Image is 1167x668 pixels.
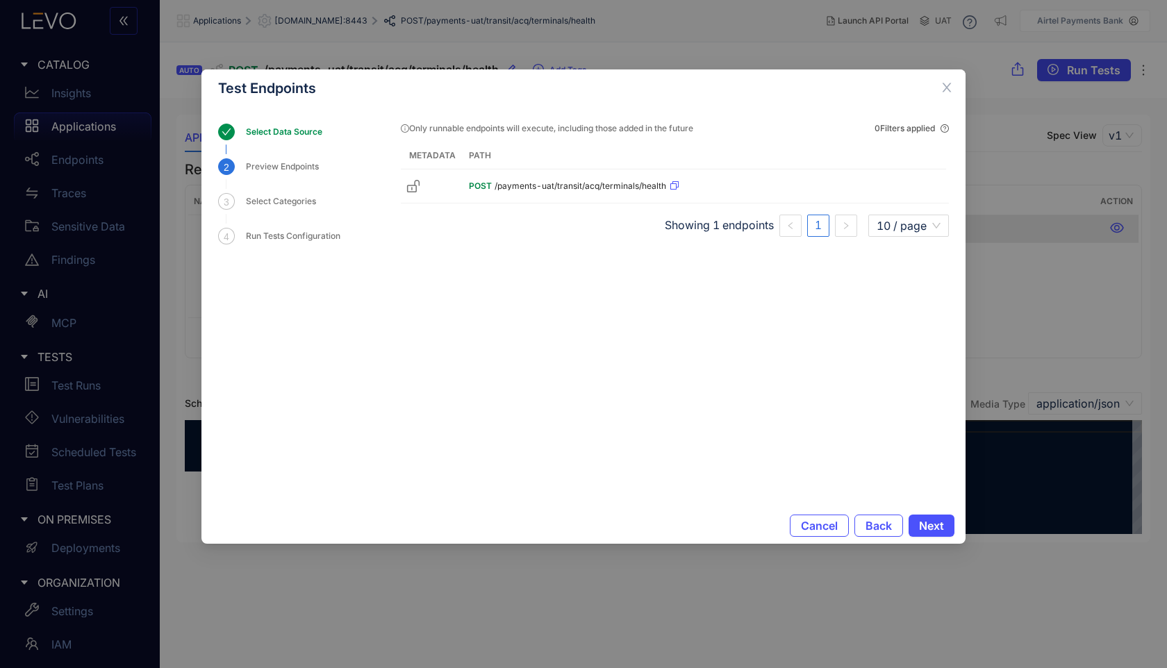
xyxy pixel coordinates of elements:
[401,142,463,169] th: metadata
[807,215,829,237] li: 1
[665,215,774,237] li: Showing 1 endpoints
[218,193,401,226] div: 3Select Categories
[218,158,401,192] div: 2Preview Endpoints
[218,81,949,96] div: Test Endpoints
[779,215,802,237] li: Previous Page
[941,81,953,94] span: close
[246,193,324,210] div: Select Categories
[835,215,857,237] button: right
[224,197,229,208] span: 3
[218,228,401,261] div: 4Run Tests Configuration
[224,162,229,173] span: 2
[469,181,492,191] span: POST
[495,181,666,191] span: /payments-uat/transit/acq/terminals/health
[246,124,331,140] div: Select Data Source
[801,519,838,532] span: Cancel
[246,158,327,175] div: Preview Endpoints
[835,215,857,237] li: Next Page
[222,127,231,137] span: check
[401,124,409,133] span: info-circle
[463,142,946,169] th: Path
[218,124,401,157] div: Select Data Source
[941,124,949,133] span: question-circle
[246,228,349,244] div: Run Tests Configuration
[842,222,850,230] span: right
[928,69,966,107] button: Close
[854,515,903,537] button: Back
[909,515,954,537] button: Next
[790,515,849,537] button: Cancel
[786,222,795,230] span: left
[868,215,949,237] div: Page Size
[877,215,941,236] span: 10 / page
[866,519,892,532] span: Back
[401,124,693,134] div: Only runnable endpoints will execute, including those added in the future
[779,215,802,237] button: left
[919,519,944,532] span: Next
[808,215,829,236] a: 1
[875,124,949,134] div: 0 Filters applied
[224,231,229,242] span: 4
